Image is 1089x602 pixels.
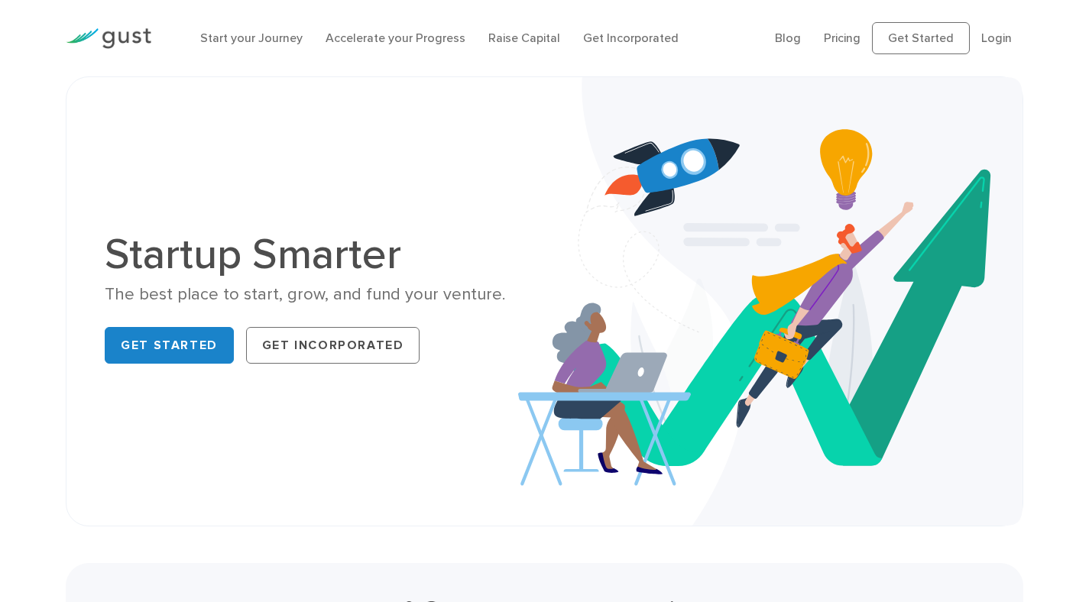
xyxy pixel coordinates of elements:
a: Login [981,31,1012,45]
a: Get Incorporated [246,327,420,364]
img: Gust Logo [66,28,151,49]
img: Startup Smarter Hero [518,77,1023,526]
h1: Startup Smarter [105,233,533,276]
a: Get Started [105,327,234,364]
a: Get Started [872,22,970,54]
a: Pricing [824,31,861,45]
a: Start your Journey [200,31,303,45]
a: Raise Capital [488,31,560,45]
a: Accelerate your Progress [326,31,465,45]
a: Blog [775,31,801,45]
div: The best place to start, grow, and fund your venture. [105,283,533,306]
a: Get Incorporated [583,31,679,45]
